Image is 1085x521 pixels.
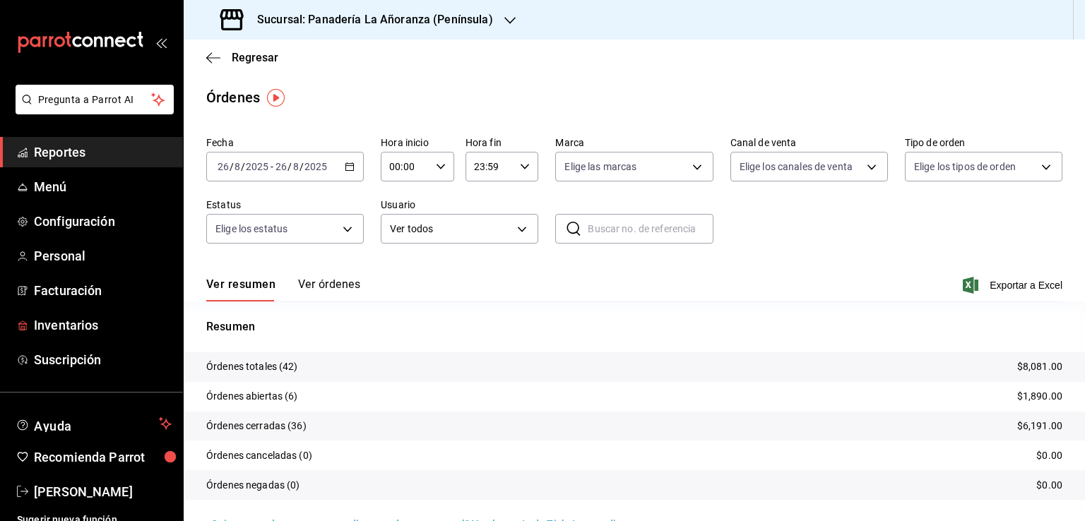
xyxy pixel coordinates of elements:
[966,277,1062,294] button: Exportar a Excel
[206,359,298,374] p: Órdenes totales (42)
[588,215,713,243] input: Buscar no. de referencia
[34,281,172,300] span: Facturación
[1036,478,1062,493] p: $0.00
[34,246,172,265] span: Personal
[206,138,364,148] label: Fecha
[292,161,300,172] input: --
[234,161,241,172] input: --
[564,160,636,174] span: Elige las marcas
[206,389,298,404] p: Órdenes abiertas (6)
[34,212,172,231] span: Configuración
[34,482,172,501] span: [PERSON_NAME]
[34,415,153,432] span: Ayuda
[206,478,300,493] p: Órdenes negadas (0)
[34,350,172,369] span: Suscripción
[206,277,275,301] button: Ver resumen
[298,277,360,301] button: Ver órdenes
[155,37,167,48] button: open_drawer_menu
[206,200,364,210] label: Estatus
[241,161,245,172] span: /
[381,200,538,210] label: Usuario
[1017,419,1062,433] p: $6,191.00
[34,316,172,335] span: Inventarios
[206,51,278,64] button: Regresar
[267,89,285,107] img: Tooltip marker
[1017,389,1062,404] p: $1,890.00
[34,448,172,467] span: Recomienda Parrot
[271,161,273,172] span: -
[206,277,360,301] div: navigation tabs
[217,161,230,172] input: --
[304,161,328,172] input: ----
[730,138,888,148] label: Canal de venta
[555,138,713,148] label: Marca
[34,177,172,196] span: Menú
[206,448,312,463] p: Órdenes canceladas (0)
[215,222,287,236] span: Elige los estatus
[230,161,234,172] span: /
[206,419,307,433] p: Órdenes cerradas (36)
[34,143,172,162] span: Reportes
[10,102,174,117] a: Pregunta a Parrot AI
[16,85,174,114] button: Pregunta a Parrot AI
[206,318,1062,335] p: Resumen
[287,161,292,172] span: /
[466,138,539,148] label: Hora fin
[206,87,260,108] div: Órdenes
[905,138,1062,148] label: Tipo de orden
[300,161,304,172] span: /
[1036,448,1062,463] p: $0.00
[381,138,454,148] label: Hora inicio
[275,161,287,172] input: --
[245,161,269,172] input: ----
[232,51,278,64] span: Regresar
[740,160,853,174] span: Elige los canales de venta
[38,92,152,107] span: Pregunta a Parrot AI
[914,160,1016,174] span: Elige los tipos de orden
[1017,359,1062,374] p: $8,081.00
[390,222,512,236] span: Ver todos
[246,11,493,28] h3: Sucursal: Panadería La Añoranza (Península)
